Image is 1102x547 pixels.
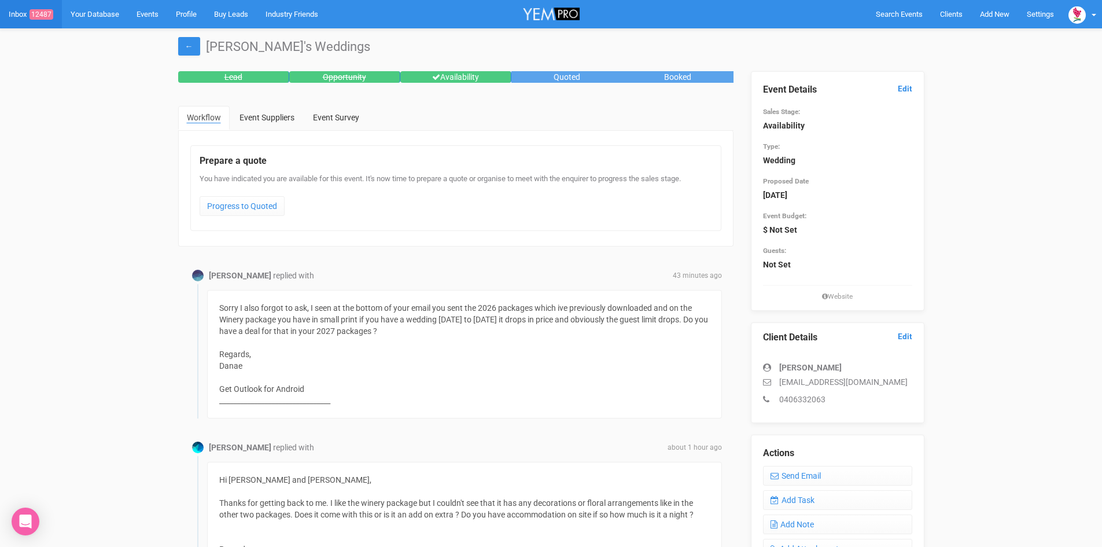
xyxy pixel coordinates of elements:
small: Guests: [763,247,786,255]
span: Clients [940,10,963,19]
div: Availability [400,71,511,83]
strong: [DATE] [763,190,787,200]
span: 43 minutes ago [673,271,722,281]
small: Website [763,292,912,302]
strong: $ Not Set [763,225,797,234]
div: Sorry I also forgot to ask, I seen at the bottom of your email you sent the 2026 packages which i... [207,290,722,418]
small: Event Budget: [763,212,806,220]
a: Workflow [178,106,230,130]
a: Event Suppliers [231,106,303,129]
legend: Prepare a quote [200,155,712,168]
strong: Not Set [763,260,791,269]
a: Edit [898,83,912,94]
span: Search Events [876,10,923,19]
legend: Client Details [763,331,912,344]
strong: Wedding [763,156,795,165]
div: Open Intercom Messenger [12,508,39,535]
small: Type: [763,142,780,150]
legend: Event Details [763,83,912,97]
img: Profile Image [192,270,204,281]
: ________________________________ [219,396,330,405]
legend: Actions [763,447,912,460]
a: Edit [898,331,912,342]
span: Add New [980,10,1009,19]
div: Booked [622,71,734,83]
div: Lead [178,71,289,83]
small: Sales Stage: [763,108,800,116]
img: open-uri20190322-4-14wp8y4 [1068,6,1086,24]
span: replied with [273,271,314,280]
strong: [PERSON_NAME] [209,443,271,452]
a: Send Email [763,466,912,486]
strong: [PERSON_NAME] [209,271,271,280]
a: Event Survey [304,106,368,129]
p: 0406332063 [763,394,912,405]
strong: Availability [763,121,805,130]
div: Opportunity [289,71,400,83]
span: about 1 hour ago [668,443,722,453]
small: Proposed Date [763,177,809,185]
div: Quoted [511,71,622,83]
a: Add Task [763,490,912,510]
a: Add Note [763,515,912,534]
a: ← [178,37,200,56]
span: replied with [273,443,314,452]
div: You have indicated you are available for this event. It's now time to prepare a quote or organise... [200,174,712,222]
p: [EMAIL_ADDRESS][DOMAIN_NAME] [763,376,912,388]
img: Profile Image [192,442,204,453]
a: Progress to Quoted [200,196,285,216]
h1: [PERSON_NAME]'s Weddings [178,40,924,54]
span: 12487 [30,9,53,20]
strong: [PERSON_NAME] [779,363,842,372]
